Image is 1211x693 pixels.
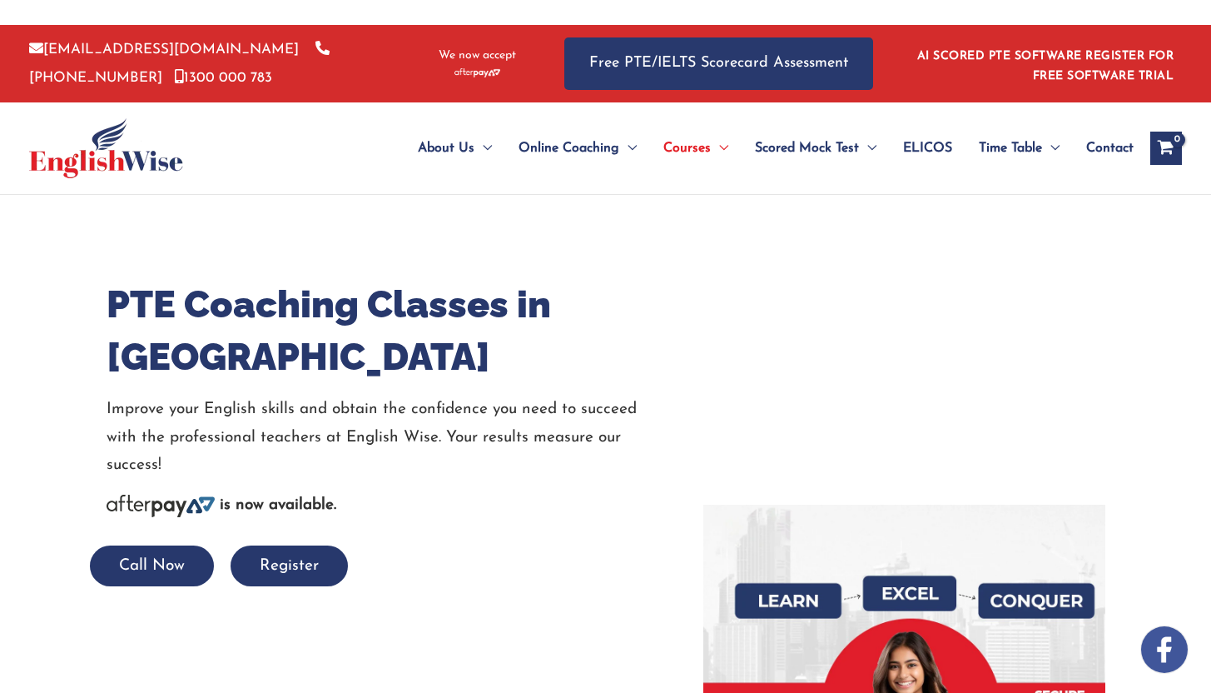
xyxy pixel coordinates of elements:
[1042,119,1060,177] span: Menu Toggle
[903,119,952,177] span: ELICOS
[90,546,214,586] button: Call Now
[474,119,492,177] span: Menu Toggle
[231,546,348,586] button: Register
[231,558,348,574] a: Register
[742,119,890,177] a: Scored Mock TestMenu Toggle
[29,42,299,57] a: [EMAIL_ADDRESS][DOMAIN_NAME]
[663,119,711,177] span: Courses
[755,119,859,177] span: Scored Mock Test
[1141,626,1188,673] img: white-facebook.png
[29,42,330,84] a: [PHONE_NUMBER]
[1086,119,1134,177] span: Contact
[619,119,637,177] span: Menu Toggle
[29,118,183,178] img: cropped-ew-logo
[519,119,619,177] span: Online Coaching
[107,278,679,383] h1: PTE Coaching Classes in [GEOGRAPHIC_DATA]
[418,119,474,177] span: About Us
[1150,132,1182,165] a: View Shopping Cart, empty
[711,119,728,177] span: Menu Toggle
[979,119,1042,177] span: Time Table
[220,497,336,513] b: is now available.
[859,119,876,177] span: Menu Toggle
[564,37,873,90] a: Free PTE/IELTS Scorecard Assessment
[505,119,650,177] a: Online CoachingMenu Toggle
[378,119,1134,177] nav: Site Navigation: Main Menu
[907,37,1182,91] aside: Header Widget 1
[404,119,505,177] a: About UsMenu Toggle
[90,558,214,574] a: Call Now
[439,47,516,64] span: We now accept
[965,119,1073,177] a: Time TableMenu Toggle
[454,68,500,77] img: Afterpay-Logo
[917,50,1174,82] a: AI SCORED PTE SOFTWARE REGISTER FOR FREE SOFTWARE TRIAL
[175,71,272,85] a: 1300 000 783
[650,119,742,177] a: CoursesMenu Toggle
[107,495,215,517] img: Afterpay-Logo
[1073,119,1134,177] a: Contact
[890,119,965,177] a: ELICOS
[107,396,679,479] p: Improve your English skills and obtain the confidence you need to succeed with the professional t...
